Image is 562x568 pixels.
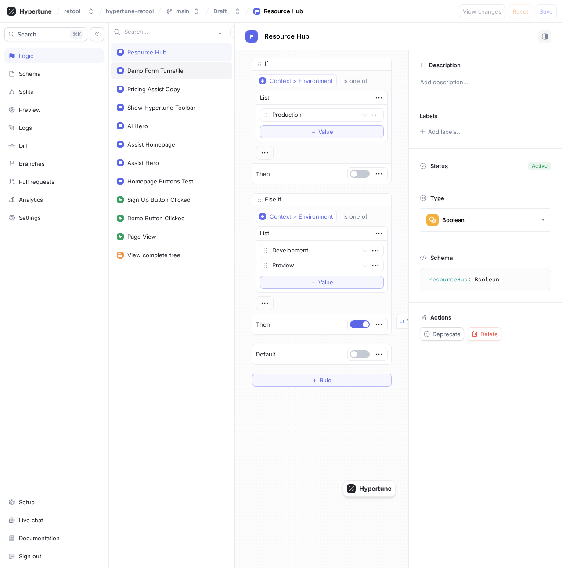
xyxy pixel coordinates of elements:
[318,129,333,134] span: Value
[420,327,464,341] button: Deprecate
[19,88,33,95] div: Splits
[318,280,333,285] span: Value
[463,9,501,14] span: View changes
[459,4,505,18] button: View changes
[4,531,104,546] a: Documentation
[260,93,269,102] div: List
[127,252,180,259] div: View complete tree
[19,178,54,185] div: Pull requests
[265,195,281,204] p: Else If
[127,215,185,222] div: Demo Button Clicked
[127,159,159,166] div: Assist Hero
[162,4,203,18] button: main
[210,4,245,18] button: Draft
[430,194,444,201] p: Type
[430,254,453,261] p: Schema
[417,126,464,137] button: Add labels...
[430,160,448,172] p: Status
[265,60,268,68] p: If
[480,331,498,337] span: Delete
[256,74,337,87] button: Context > Environment
[532,162,548,170] div: Active
[127,233,156,240] div: Page View
[127,67,184,74] div: Demo Form Turnstile
[416,75,555,90] p: Add description...
[509,4,532,18] button: Reset
[420,112,437,119] p: Labels
[127,141,175,148] div: Assist Homepage
[260,276,384,289] button: ＋Value
[468,327,501,341] button: Delete
[19,52,33,59] div: Logic
[127,122,148,129] div: AI Hero
[18,32,42,37] span: Search...
[260,125,384,138] button: ＋Value
[19,553,41,560] div: Sign out
[310,280,316,285] span: ＋
[432,331,461,337] span: Deprecate
[61,4,98,18] button: retool
[127,196,191,203] div: Sign Up Button Clicked
[442,216,465,224] div: Boolean
[127,86,180,93] div: Pricing Assist Copy
[270,213,333,220] div: Context > Environment
[256,210,337,223] button: Context > Environment
[124,28,213,36] input: Search...
[312,377,317,383] span: ＋
[260,229,269,238] div: List
[19,142,28,149] div: Diff
[106,8,154,14] span: hypertune-retool
[70,30,83,39] div: K
[270,77,333,85] div: Context > Environment
[213,7,227,15] div: Draft
[19,106,41,113] div: Preview
[256,320,270,329] p: Then
[320,377,331,383] span: Rule
[19,124,32,131] div: Logs
[19,196,43,203] div: Analytics
[406,317,417,326] div: 340
[256,170,270,179] p: Then
[19,160,45,167] div: Branches
[176,7,189,15] div: main
[513,9,528,14] span: Reset
[264,33,309,40] span: Resource Hub
[339,74,380,87] button: is one of
[127,178,193,185] div: Homepage Buttons Test
[127,49,166,56] div: Resource Hub
[429,61,461,68] p: Description
[19,535,60,542] div: Documentation
[19,499,35,506] div: Setup
[424,272,547,288] textarea: resourceHub: Boolean!
[256,350,275,359] p: Default
[19,517,43,524] div: Live chat
[420,208,551,232] button: Boolean
[127,104,195,111] div: Show Hypertune Toolbar
[428,129,462,135] div: Add labels...
[19,70,40,77] div: Schema
[339,210,380,223] button: is one of
[252,374,392,387] button: ＋Rule
[264,7,303,16] div: Resource Hub
[430,314,451,321] p: Actions
[64,7,80,15] div: retool
[343,213,367,220] div: is one of
[540,9,553,14] span: Save
[19,214,41,221] div: Settings
[536,4,557,18] button: Save
[4,27,87,41] button: Search...K
[310,129,316,134] span: ＋
[343,77,367,85] div: is one of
